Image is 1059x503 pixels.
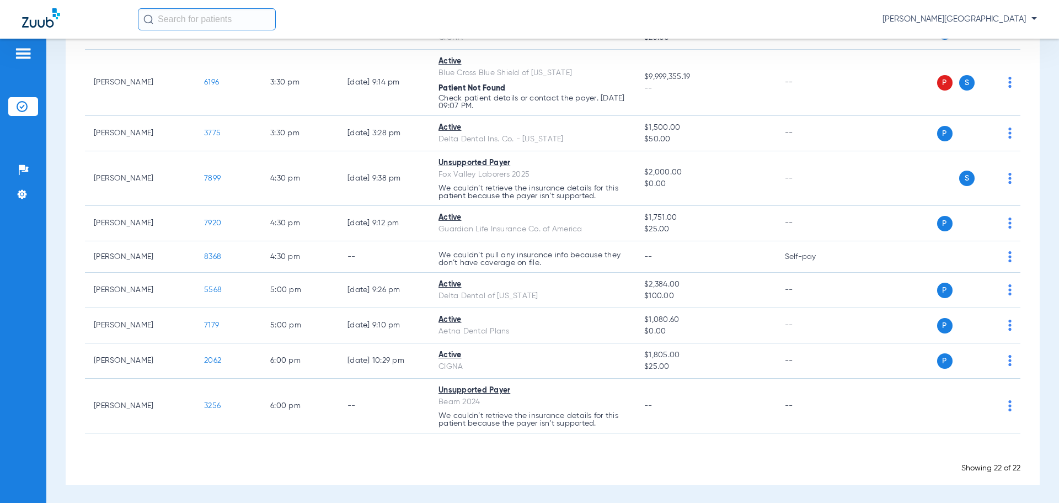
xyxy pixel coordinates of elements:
[1008,284,1012,295] img: group-dot-blue.svg
[261,116,339,151] td: 3:30 PM
[937,126,953,141] span: P
[85,206,195,241] td: [PERSON_NAME]
[438,412,627,427] p: We couldn’t retrieve the insurance details for this patient because the payer isn’t supported.
[1008,173,1012,184] img: group-dot-blue.svg
[1008,251,1012,262] img: group-dot-blue.svg
[85,116,195,151] td: [PERSON_NAME]
[339,206,430,241] td: [DATE] 9:12 PM
[1008,355,1012,366] img: group-dot-blue.svg
[438,157,627,169] div: Unsupported Payer
[438,251,627,267] p: We couldn’t pull any insurance info because they don’t have coverage on file.
[204,253,221,261] span: 8368
[339,343,430,379] td: [DATE] 10:29 PM
[438,224,627,235] div: Guardian Life Insurance Co. of America
[85,241,195,273] td: [PERSON_NAME]
[261,343,339,379] td: 6:00 PM
[959,75,975,91] span: S
[937,75,953,91] span: P
[438,56,627,67] div: Active
[204,402,221,410] span: 3256
[1008,128,1012,139] img: group-dot-blue.svg
[339,151,430,206] td: [DATE] 9:38 PM
[204,321,219,329] span: 7179
[438,350,627,361] div: Active
[644,314,767,326] span: $1,080.60
[438,361,627,373] div: CIGNA
[438,279,627,290] div: Active
[644,122,767,134] span: $1,500.00
[959,171,975,186] span: S
[644,178,767,190] span: $0.00
[261,241,339,273] td: 4:30 PM
[644,350,767,361] span: $1,805.00
[776,273,851,308] td: --
[143,14,153,24] img: Search Icon
[261,151,339,206] td: 4:30 PM
[85,151,195,206] td: [PERSON_NAME]
[644,402,652,410] span: --
[85,50,195,116] td: [PERSON_NAME]
[14,47,32,60] img: hamburger-icon
[644,212,767,224] span: $1,751.00
[937,353,953,369] span: P
[85,343,195,379] td: [PERSON_NAME]
[776,379,851,433] td: --
[776,50,851,116] td: --
[776,151,851,206] td: --
[204,286,222,294] span: 5568
[204,78,219,86] span: 6196
[438,212,627,224] div: Active
[644,326,767,337] span: $0.00
[438,94,627,110] p: Check patient details or contact the payer. [DATE] 09:07 PM.
[776,343,851,379] td: --
[937,216,953,231] span: P
[438,385,627,396] div: Unsupported Payer
[776,206,851,241] td: --
[138,8,276,30] input: Search for patients
[85,308,195,343] td: [PERSON_NAME]
[644,224,767,235] span: $25.00
[438,396,627,408] div: Beam 2024
[644,83,767,94] span: --
[644,279,767,290] span: $2,384.00
[204,174,221,182] span: 7899
[1008,77,1012,88] img: group-dot-blue.svg
[776,241,851,273] td: Self-pay
[438,122,627,134] div: Active
[438,184,627,200] p: We couldn’t retrieve the insurance details for this patient because the payer isn’t supported.
[937,283,953,298] span: P
[438,314,627,326] div: Active
[644,361,767,373] span: $25.00
[261,379,339,433] td: 6:00 PM
[204,357,221,364] span: 2062
[339,241,430,273] td: --
[644,253,652,261] span: --
[438,290,627,302] div: Delta Dental of [US_STATE]
[438,326,627,337] div: Aetna Dental Plans
[339,50,430,116] td: [DATE] 9:14 PM
[85,379,195,433] td: [PERSON_NAME]
[339,116,430,151] td: [DATE] 3:28 PM
[937,318,953,333] span: P
[339,379,430,433] td: --
[644,71,767,83] span: $9,999,355.19
[1008,218,1012,229] img: group-dot-blue.svg
[882,14,1037,25] span: [PERSON_NAME][GEOGRAPHIC_DATA]
[1008,320,1012,331] img: group-dot-blue.svg
[85,273,195,308] td: [PERSON_NAME]
[776,116,851,151] td: --
[438,67,627,79] div: Blue Cross Blue Shield of [US_STATE]
[261,273,339,308] td: 5:00 PM
[261,50,339,116] td: 3:30 PM
[261,206,339,241] td: 4:30 PM
[438,169,627,181] div: Fox Valley Laborers 2025
[776,308,851,343] td: --
[204,219,221,227] span: 7920
[644,167,767,178] span: $2,000.00
[644,134,767,145] span: $50.00
[1008,400,1012,411] img: group-dot-blue.svg
[339,273,430,308] td: [DATE] 9:26 PM
[22,8,60,28] img: Zuub Logo
[204,129,221,137] span: 3775
[339,308,430,343] td: [DATE] 9:10 PM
